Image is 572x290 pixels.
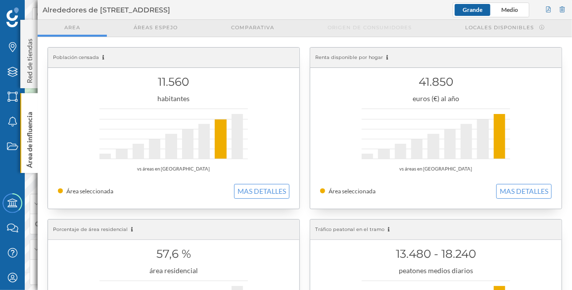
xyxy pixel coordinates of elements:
div: Renta disponible por hogar [310,48,562,68]
span: Área seleccionada [329,187,376,195]
span: Grande [463,6,482,13]
span: Áreas espejo [134,24,178,31]
label: Mostrar valores en el mapa [35,219,207,229]
span: Medio [501,6,518,13]
h1: 41.850 [320,72,552,91]
span: Comparativa [231,24,274,31]
h1: 11.560 [58,72,289,91]
div: peatones medios diarios [320,266,552,276]
span: Origen de consumidores [328,24,412,31]
div: Porcentaje de área residencial [48,220,299,240]
div: área residencial [58,266,289,276]
span: Locales disponibles [465,24,534,31]
p: Área de influencia [25,108,35,168]
p: Red de tiendas [25,35,35,83]
span: Area [64,24,80,31]
div: vs áreas en [GEOGRAPHIC_DATA] [58,164,289,174]
img: Geoblink Logo [6,7,19,27]
h1: 57,6 % [58,244,289,263]
span: Soporte [20,7,55,16]
button: MAS DETALLES [496,184,552,199]
span: Área seleccionada [66,187,113,195]
div: euros (€) al año [320,94,552,104]
div: vs áreas en [GEOGRAPHIC_DATA] [320,164,552,174]
div: Tráfico peatonal en el tramo [310,220,562,240]
h1: 13.480 - 18.240 [320,244,552,263]
div: Población censada [48,48,299,68]
button: MAS DETALLES [234,184,289,199]
span: Alrededores de [STREET_ADDRESS] [43,5,170,15]
div: habitantes [58,94,289,104]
